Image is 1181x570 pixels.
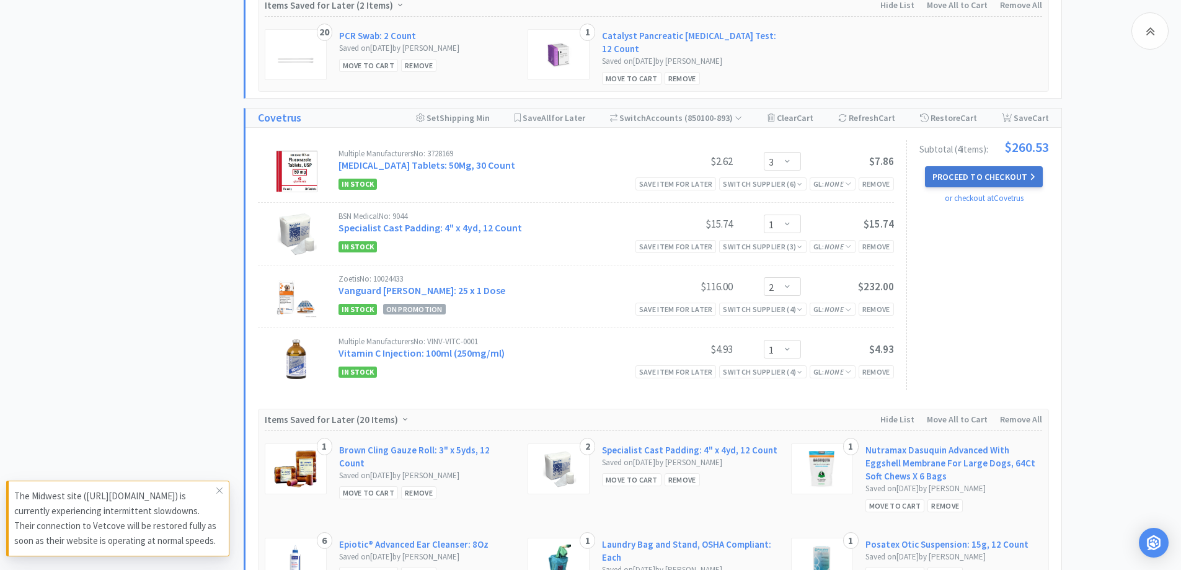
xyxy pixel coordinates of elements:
[640,154,733,169] div: $2.62
[539,450,578,488] img: 54a169df3e49466a9443b79962157102_28241.png
[317,438,332,455] div: 1
[523,112,585,123] span: Save for Later
[665,72,700,85] div: Remove
[580,532,595,550] div: 1
[865,443,1042,483] a: Nutramax Dasuquin Advanced With Eggshell Membrane For Large Dogs, 64Ct Soft Chews X 6 Bags
[640,279,733,294] div: $116.00
[927,414,988,425] span: Move All to Cart
[317,24,332,41] div: 20
[317,532,332,550] div: 6
[723,303,802,315] div: Switch Supplier ( 4 )
[602,456,779,470] div: Saved on [DATE] by [PERSON_NAME]
[945,193,1024,203] a: or checkout at Covetrus
[723,366,802,378] div: Switch Supplier ( 4 )
[920,109,977,127] div: Restore
[339,538,489,551] a: Epiotic® Advanced Ear Cleanser: 8Oz
[602,538,779,564] a: Laundry Bag and Stand, OSHA Compliant: Each
[813,179,852,189] span: GL:
[808,450,836,488] img: 7dbcece4bb724a9d8b6029f83a6bdbd8_350664.png
[275,275,318,318] img: 0478912fe7064f798ba63a7715d2543e_452523.png
[813,242,852,251] span: GL:
[580,24,595,41] div: 1
[580,438,595,455] div: 2
[427,112,440,123] span: Set
[339,470,516,483] div: Saved on [DATE] by [PERSON_NAME]
[540,36,577,73] img: 483bac7965e64df1b8a05887fb6e52e5_742078.jpeg
[859,303,894,316] div: Remove
[865,551,1042,564] div: Saved on [DATE] by [PERSON_NAME]
[602,55,779,68] div: Saved on [DATE] by [PERSON_NAME]
[401,486,436,499] div: Remove
[838,109,895,127] div: Refresh
[865,499,925,512] div: Move to Cart
[1002,109,1049,127] div: Save
[865,483,1042,496] div: Saved on [DATE] by [PERSON_NAME]
[283,337,310,381] img: 6e491eaf1e664952b573b7219b2ddd39_228729.png
[265,414,401,425] span: Items Saved for Later ( )
[602,29,779,55] a: Catalyst Pancreatic [MEDICAL_DATA] Test: 12 Count
[859,177,894,190] div: Remove
[338,221,522,234] a: Specialist Cast Padding: 4" x 4yd, 12 Count
[864,217,894,231] span: $15.74
[338,275,640,283] div: Zoetis No: 10024433
[919,140,1049,154] div: Subtotal ( 4 item s ):
[927,499,963,512] div: Remove
[1000,414,1042,425] span: Remove All
[925,166,1043,187] button: Proceed to Checkout
[416,109,490,127] div: Shipping Min
[602,72,661,85] div: Move to Cart
[339,486,399,499] div: Move to Cart
[383,304,446,314] span: On Promotion
[665,473,700,486] div: Remove
[878,112,895,123] span: Cart
[602,443,777,456] a: Specialist Cast Padding: 4" x 4yd, 12 Count
[859,240,894,253] div: Remove
[338,179,377,190] span: In Stock
[14,489,216,548] p: The Midwest site ([URL][DOMAIN_NAME]) is currently experiencing intermittent slowdowns. Their con...
[683,112,742,123] span: ( 850100-893 )
[273,212,319,256] img: 54a169df3e49466a9443b79962157102_28241.png
[635,177,717,190] div: Save item for later
[635,365,717,378] div: Save item for later
[1139,528,1169,558] div: Open Intercom Messenger
[635,303,717,316] div: Save item for later
[275,149,317,193] img: c9a4930ad4e14b2dbf4305244c1d6a80_427088.png
[825,179,844,189] i: None
[258,109,301,127] a: Covetrus
[797,112,813,123] span: Cart
[339,29,416,42] a: PCR Swab: 2 Count
[541,112,551,123] span: All
[869,342,894,356] span: $4.93
[401,59,436,72] div: Remove
[1032,112,1049,123] span: Cart
[865,538,1028,551] a: Posatex Otic Suspension: 15g, 12 Count
[339,59,399,72] div: Move to Cart
[338,304,377,315] span: In Stock
[767,109,813,127] div: Clear
[274,450,317,488] img: 5cff1d8f838e445486462169860d3e9c_25831.png
[338,337,640,345] div: Multiple Manufacturers No: VINV-VITC-0001
[338,159,515,171] a: [MEDICAL_DATA] Tablets: 50Mg, 30 Count
[858,280,894,293] span: $232.00
[339,551,516,564] div: Saved on [DATE] by [PERSON_NAME]
[813,367,852,376] span: GL:
[825,305,844,314] i: None
[723,178,802,190] div: Switch Supplier ( 6 )
[338,149,640,158] div: Multiple Manufacturers No: 3728169
[338,347,505,359] a: Vitamin C Injection: 100ml (250mg/ml)
[825,367,844,376] i: None
[338,367,377,378] span: In Stock
[339,443,516,470] a: Brown Cling Gauze Roll: 3" x 5yds, 12 Count
[602,473,661,486] div: Move to Cart
[813,305,852,314] span: GL:
[360,414,395,425] span: 20 Items
[843,438,859,455] div: 1
[610,109,743,127] div: Accounts
[1004,140,1049,154] span: $260.53
[338,241,377,252] span: In Stock
[960,112,977,123] span: Cart
[635,240,717,253] div: Save item for later
[640,216,733,231] div: $15.74
[869,154,894,168] span: $7.86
